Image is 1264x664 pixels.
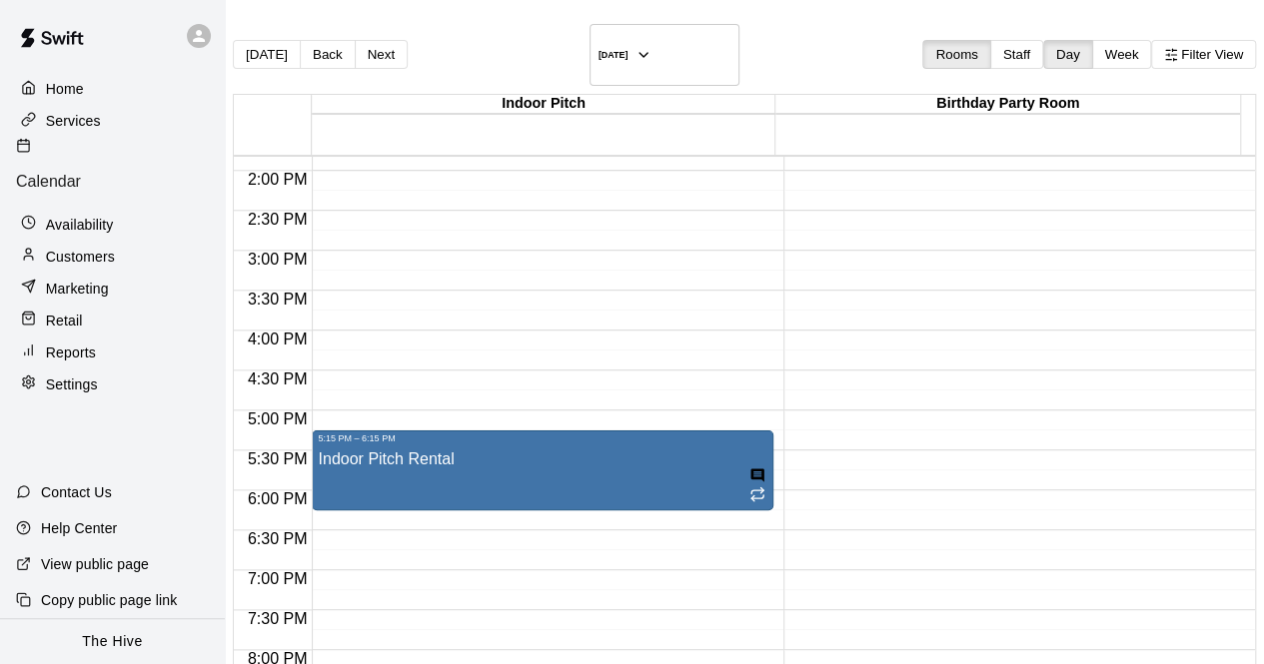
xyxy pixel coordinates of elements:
p: Services [46,111,101,131]
a: Home [16,74,209,104]
p: Home [46,79,84,99]
p: Help Center [41,518,117,538]
div: Indoor Pitch [312,95,776,114]
span: 2:00 PM [243,171,313,188]
button: [DATE] [590,24,739,86]
a: Customers [16,242,209,272]
p: Availability [46,215,114,235]
span: Recurring event [749,488,765,505]
p: View public page [41,554,149,574]
p: The Hive [82,631,143,652]
button: Week [1092,40,1152,69]
p: Settings [46,374,98,394]
button: Back [300,40,356,69]
span: 6:30 PM [243,530,313,547]
span: 7:30 PM [243,610,313,627]
span: 2:30 PM [243,211,313,228]
span: 3:00 PM [243,251,313,268]
a: Calendar [16,138,209,207]
svg: Has notes [749,467,765,483]
p: Retail [46,311,83,331]
button: Day [1043,40,1093,69]
div: Calendar [16,138,209,191]
button: Filter View [1151,40,1256,69]
a: Retail [16,306,209,335]
span: 7:00 PM [243,570,313,587]
div: 5:15 PM – 6:15 PM [318,433,767,443]
div: 5:15 PM – 6:15 PM: Indoor Pitch Rental [312,430,773,510]
p: Contact Us [41,482,112,502]
span: 4:00 PM [243,331,313,347]
p: Marketing [46,279,109,299]
a: Settings [16,369,209,399]
span: 4:30 PM [243,370,313,387]
p: Reports [46,342,96,362]
button: Next [355,40,408,69]
p: Copy public page link [41,590,177,610]
p: Customers [46,247,115,267]
a: Marketing [16,274,209,304]
a: Reports [16,337,209,367]
a: Availability [16,210,209,240]
div: Birthday Party Room [775,95,1240,114]
button: [DATE] [233,40,301,69]
span: 5:00 PM [243,410,313,427]
button: Staff [990,40,1043,69]
span: 5:30 PM [243,450,313,467]
a: Services [16,106,209,136]
p: Calendar [16,173,209,191]
h6: [DATE] [599,50,629,60]
button: Rooms [922,40,990,69]
span: 3:30 PM [243,291,313,308]
span: 6:00 PM [243,490,313,507]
